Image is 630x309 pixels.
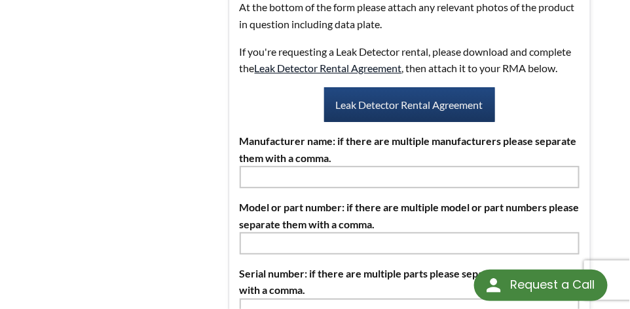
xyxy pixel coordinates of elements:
a: Leak Detector Rental Agreement [255,62,402,74]
div: Request a Call [510,270,595,300]
label: Serial number: if there are multiple parts please separate serial numbers with a comma. [240,265,580,299]
a: Leak Detector Rental Agreement [324,87,495,123]
p: If you're requesting a Leak Detector rental, please download and complete the , then attach it to... [240,43,580,77]
label: Model or part number: if there are multiple model or part numbers please separate them with a comma. [240,199,580,232]
img: round button [483,275,504,296]
label: Manufacturer name: if there are multiple manufacturers please separate them with a comma. [240,133,580,166]
div: Request a Call [474,270,608,301]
